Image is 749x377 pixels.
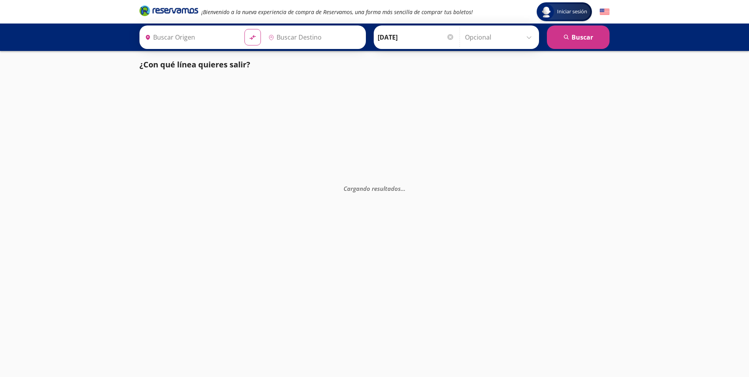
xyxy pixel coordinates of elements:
p: ¿Con qué línea quieres salir? [139,59,250,71]
span: . [401,185,402,192]
i: Brand Logo [139,5,198,16]
input: Buscar Origen [142,27,238,47]
button: English [600,7,610,17]
a: Brand Logo [139,5,198,19]
input: Elegir Fecha [378,27,454,47]
em: Cargando resultados [344,185,405,192]
input: Buscar Destino [265,27,362,47]
span: . [404,185,405,192]
em: ¡Bienvenido a la nueva experiencia de compra de Reservamos, una forma más sencilla de comprar tus... [201,8,473,16]
span: Iniciar sesión [554,8,590,16]
span: . [402,185,404,192]
input: Opcional [465,27,535,47]
button: Buscar [547,25,610,49]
